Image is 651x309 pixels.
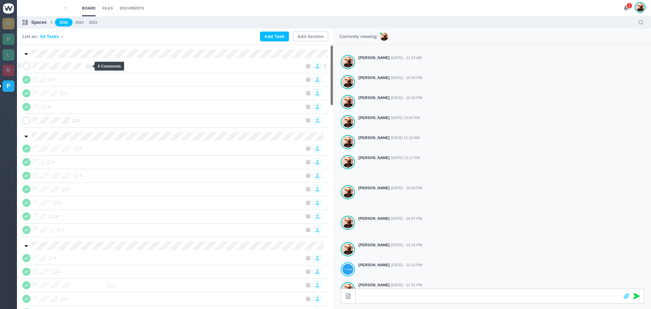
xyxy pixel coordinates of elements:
[339,33,378,40] p: Currently viewing:
[391,155,420,161] span: [DATE] 12:17 PM
[31,19,47,26] p: Spaces
[2,18,15,30] a: R
[358,95,390,101] strong: [PERSON_NAME]
[342,136,353,148] img: Antonio Lopes
[55,18,73,27] a: 2025
[391,282,422,288] span: [DATE] - 12:31 PM
[342,116,353,128] img: Antonio Lopes
[2,49,15,61] a: L
[358,115,390,121] strong: [PERSON_NAME]
[391,242,422,248] span: [DATE] - 14:16 PM
[391,55,422,61] span: [DATE] - 11:24 AM
[2,80,15,92] a: P
[391,95,422,101] span: [DATE] - 16:32 PM
[40,33,59,40] span: All Tasks
[358,262,390,268] strong: [PERSON_NAME]
[391,216,422,221] span: [DATE] - 14:37 PM
[358,55,390,61] strong: [PERSON_NAME]
[89,20,97,25] a: 2023
[391,115,420,121] span: [DATE] 15:04 PM
[391,185,422,191] span: [DATE] - 16:28 PM
[342,264,353,275] img: João Tosta
[358,155,390,161] strong: [PERSON_NAME]
[358,75,390,81] strong: [PERSON_NAME]
[75,20,83,25] a: 2024
[626,2,633,9] span: 1
[3,3,14,14] img: winio
[342,56,353,68] img: Antonio Lopes
[342,156,353,168] img: Antonio Lopes
[2,65,15,76] a: R
[358,282,390,288] strong: [PERSON_NAME]
[358,135,390,141] strong: [PERSON_NAME]
[391,262,422,268] span: [DATE] - 12:14 PM
[342,244,353,255] img: Antonio Lopes
[342,96,353,108] img: Antonio Lopes
[260,32,289,41] button: Add Task
[342,217,353,229] img: Antonio Lopes
[22,33,64,40] div: List as:
[293,32,328,41] button: Add Section
[358,216,390,221] strong: [PERSON_NAME]
[391,135,419,141] span: [DATE] 11:16 AM
[636,3,644,12] img: Antonio Lopes
[342,76,353,88] img: Antonio Lopes
[342,187,353,198] img: Antonio Lopes
[2,34,15,45] a: P
[22,20,28,25] img: spaces
[391,75,422,81] span: [DATE] - 16:59 PM
[380,33,388,41] img: AL
[358,185,390,191] strong: [PERSON_NAME]
[358,242,390,248] strong: [PERSON_NAME]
